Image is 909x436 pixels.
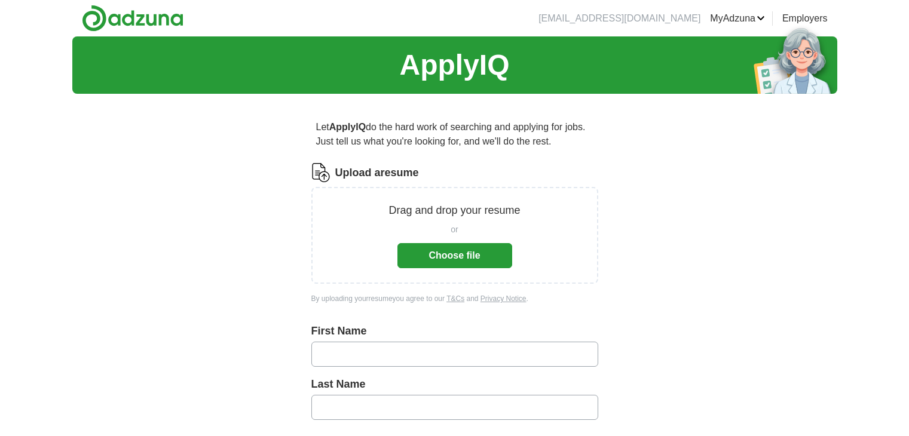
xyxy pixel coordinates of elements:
[329,122,366,132] strong: ApplyIQ
[311,323,598,339] label: First Name
[399,44,509,87] h1: ApplyIQ
[311,163,330,182] img: CV Icon
[397,243,512,268] button: Choose file
[782,11,828,26] a: Employers
[311,115,598,153] p: Let do the hard work of searching and applying for jobs. Just tell us what you're looking for, an...
[451,223,458,236] span: or
[335,165,419,181] label: Upload a resume
[311,293,598,304] div: By uploading your resume you agree to our and .
[82,5,183,32] img: Adzuna logo
[311,376,598,392] label: Last Name
[446,294,464,303] a: T&Cs
[710,11,765,26] a: MyAdzuna
[538,11,700,26] li: [EMAIL_ADDRESS][DOMAIN_NAME]
[388,202,520,219] p: Drag and drop your resume
[480,294,527,303] a: Privacy Notice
